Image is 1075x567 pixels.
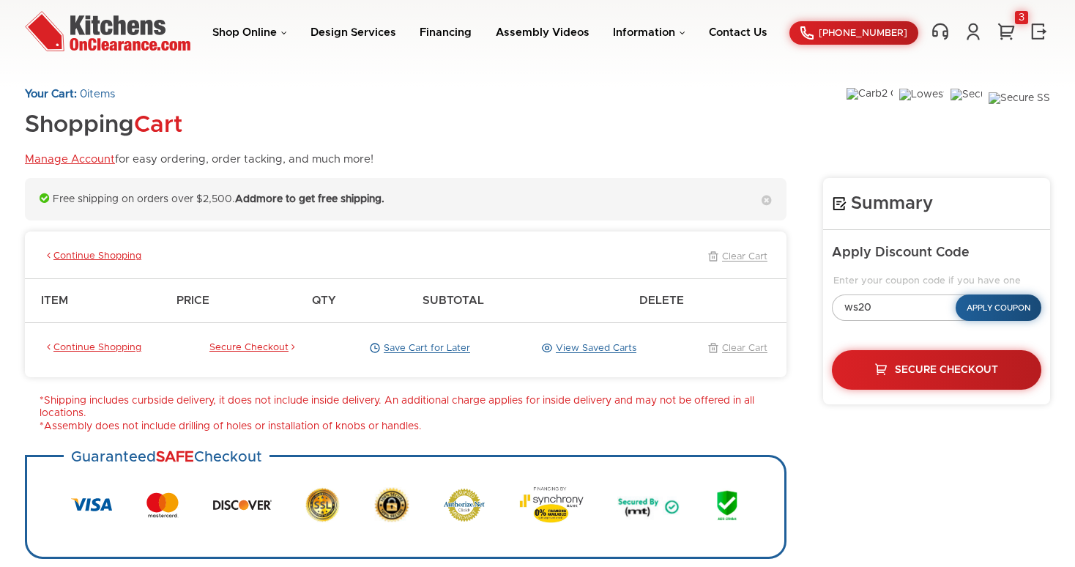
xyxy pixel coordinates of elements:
[832,245,1041,262] h5: Apply Discount Code
[25,89,77,100] strong: Your Cart:
[714,486,740,523] img: AES 256 Bit
[25,278,169,322] th: Item
[519,486,584,523] img: Synchrony Bank
[709,27,767,38] a: Contact Us
[305,278,415,322] th: Qty
[169,278,305,322] th: Price
[44,251,141,264] a: Continue Shopping
[366,342,470,355] a: Save Cart for Later
[209,342,298,355] a: Secure Checkout
[832,193,1041,215] h4: Summary
[1015,11,1028,24] div: 3
[25,153,373,167] p: for easy ordering, order tacking, and much more!
[819,29,907,38] span: [PHONE_NUMBER]
[25,178,786,221] div: Free shipping on orders over $2,500.
[146,492,179,518] img: MasterCard
[44,342,141,355] a: Continue Shopping
[632,278,786,322] th: Delete
[956,294,1041,321] button: Apply Coupon
[704,251,767,264] a: Clear Cart
[832,294,978,321] input: Enter Coupon Code
[310,27,396,38] a: Design Services
[989,92,1050,114] img: Secure SSL Encyption
[496,27,589,38] a: Assembly Videos
[212,27,287,38] a: Shop Online
[80,89,87,100] span: 0
[538,342,636,355] a: View Saved Carts
[415,278,632,322] th: Subtotal
[704,342,767,355] a: Clear Cart
[156,450,194,464] strong: SAFE
[374,487,409,522] img: Secure
[832,350,1041,390] a: Secure Checkout
[25,113,373,138] h1: Shopping
[305,486,340,523] img: SSL
[25,88,373,102] p: items
[64,441,269,474] h3: Guaranteed Checkout
[25,154,115,165] a: Manage Account
[444,489,485,522] img: Authorize.net
[420,27,472,38] a: Financing
[832,275,1041,287] legend: Enter your coupon code if you have one
[235,194,384,204] strong: Add more to get free shipping.
[40,420,786,434] li: *Assembly does not include drilling of holes or installation of knobs or handles.
[213,494,272,516] img: Discover
[951,89,982,118] img: Secure Order
[134,114,182,137] span: Cart
[899,89,944,117] img: Lowest Price Guarantee
[847,88,893,118] img: Carb2 Compliant
[613,27,685,38] a: Information
[617,486,680,523] img: Secured by MT
[71,498,112,511] img: Visa
[25,11,190,51] img: Kitchens On Clearance
[789,21,918,45] a: [PHONE_NUMBER]
[40,395,786,420] li: *Shipping includes curbside delivery, it does not include inside delivery. An additional charge a...
[895,365,998,375] span: Secure Checkout
[995,22,1017,41] a: 3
